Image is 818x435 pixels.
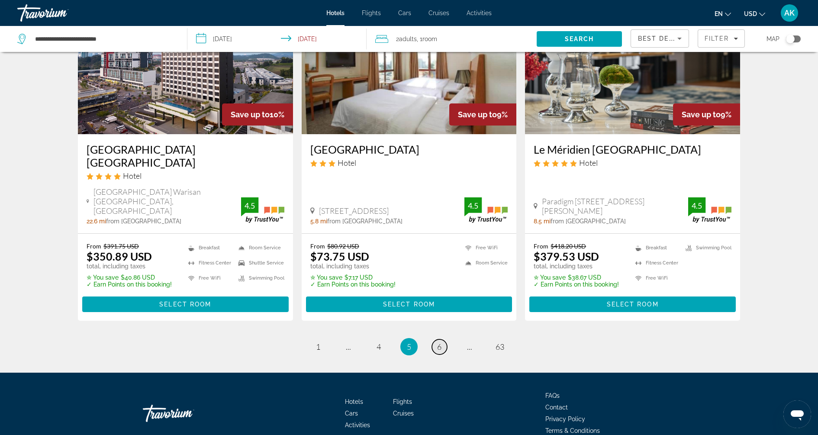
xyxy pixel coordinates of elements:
[542,197,688,216] span: Paradigm [STREET_ADDRESS][PERSON_NAME]
[681,242,731,253] li: Swimming Pool
[143,400,229,426] a: Go Home
[377,342,381,351] span: 4
[327,242,359,250] del: $80.92 USD
[87,281,172,288] p: ✓ Earn Points on this booking!
[534,143,731,156] h3: Le Méridien [GEOGRAPHIC_DATA]
[461,242,508,253] li: Free WiFi
[234,273,284,284] li: Swimming Pool
[87,242,101,250] span: From
[231,110,270,119] span: Save up to
[631,258,681,268] li: Fitness Center
[464,200,482,211] div: 4.5
[783,400,811,428] iframe: Кнопка запуска окна обмена сообщениями
[87,143,284,169] h3: [GEOGRAPHIC_DATA] [GEOGRAPHIC_DATA]
[87,171,284,180] div: 4 star Hotel
[607,301,659,308] span: Select Room
[306,296,512,312] button: Select Room
[78,338,740,355] nav: Pagination
[688,197,731,223] img: TrustYou guest rating badge
[367,26,537,52] button: Travelers: 2 adults, 0 children
[461,258,508,268] li: Room Service
[159,301,211,308] span: Select Room
[234,242,284,253] li: Room Service
[545,404,568,411] a: Contact
[551,242,586,250] del: $418.20 USD
[407,342,411,351] span: 5
[534,218,551,225] span: 8.5 mi
[184,242,234,253] li: Breakfast
[631,273,681,284] li: Free WiFi
[87,218,106,225] span: 22.6 mi
[534,281,619,288] p: ✓ Earn Points on this booking!
[187,26,366,52] button: Select check in and out date
[87,263,172,270] p: total, including taxes
[744,7,765,20] button: Change currency
[545,416,585,422] a: Privacy Policy
[399,35,417,42] span: Adults
[398,10,411,16] a: Cars
[638,33,682,44] mat-select: Sort by
[715,7,731,20] button: Change language
[396,33,417,45] span: 2
[310,274,396,281] p: $7.17 USD
[417,33,437,45] span: , 1
[87,274,119,281] span: ✮ You save
[346,342,351,351] span: ...
[784,9,795,17] span: AK
[241,197,284,223] img: TrustYou guest rating badge
[545,427,600,434] a: Terms & Conditions
[437,342,441,351] span: 6
[106,218,181,225] span: from [GEOGRAPHIC_DATA]
[82,296,289,312] button: Select Room
[496,342,504,351] span: 63
[310,143,508,156] a: [GEOGRAPHIC_DATA]
[464,197,508,223] img: TrustYou guest rating badge
[345,422,370,429] a: Activities
[467,10,492,16] a: Activities
[319,206,389,216] span: [STREET_ADDRESS]
[345,398,363,405] a: Hotels
[534,242,548,250] span: From
[534,274,566,281] span: ✮ You save
[222,103,293,126] div: 10%
[698,29,745,48] button: Filters
[673,103,740,126] div: 9%
[534,263,619,270] p: total, including taxes
[34,32,174,45] input: Search hotel destination
[234,258,284,268] li: Shuttle Service
[310,281,396,288] p: ✓ Earn Points on this booking!
[545,392,560,399] a: FAQs
[310,250,369,263] ins: $73.75 USD
[534,250,599,263] ins: $379.53 USD
[766,33,779,45] span: Map
[529,296,736,312] button: Select Room
[467,342,472,351] span: ...
[458,110,497,119] span: Save up to
[715,10,723,17] span: en
[744,10,757,17] span: USD
[103,242,139,250] del: $391.75 USD
[551,218,626,225] span: from [GEOGRAPHIC_DATA]
[529,299,736,308] a: Select Room
[17,2,104,24] a: Travorium
[428,10,449,16] a: Cruises
[362,10,381,16] a: Flights
[93,187,241,216] span: [GEOGRAPHIC_DATA] Warisan [GEOGRAPHIC_DATA], [GEOGRAPHIC_DATA]
[682,110,721,119] span: Save up to
[184,273,234,284] li: Free WiFi
[393,410,414,417] span: Cruises
[316,342,320,351] span: 1
[184,258,234,268] li: Fitness Center
[393,398,412,405] a: Flights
